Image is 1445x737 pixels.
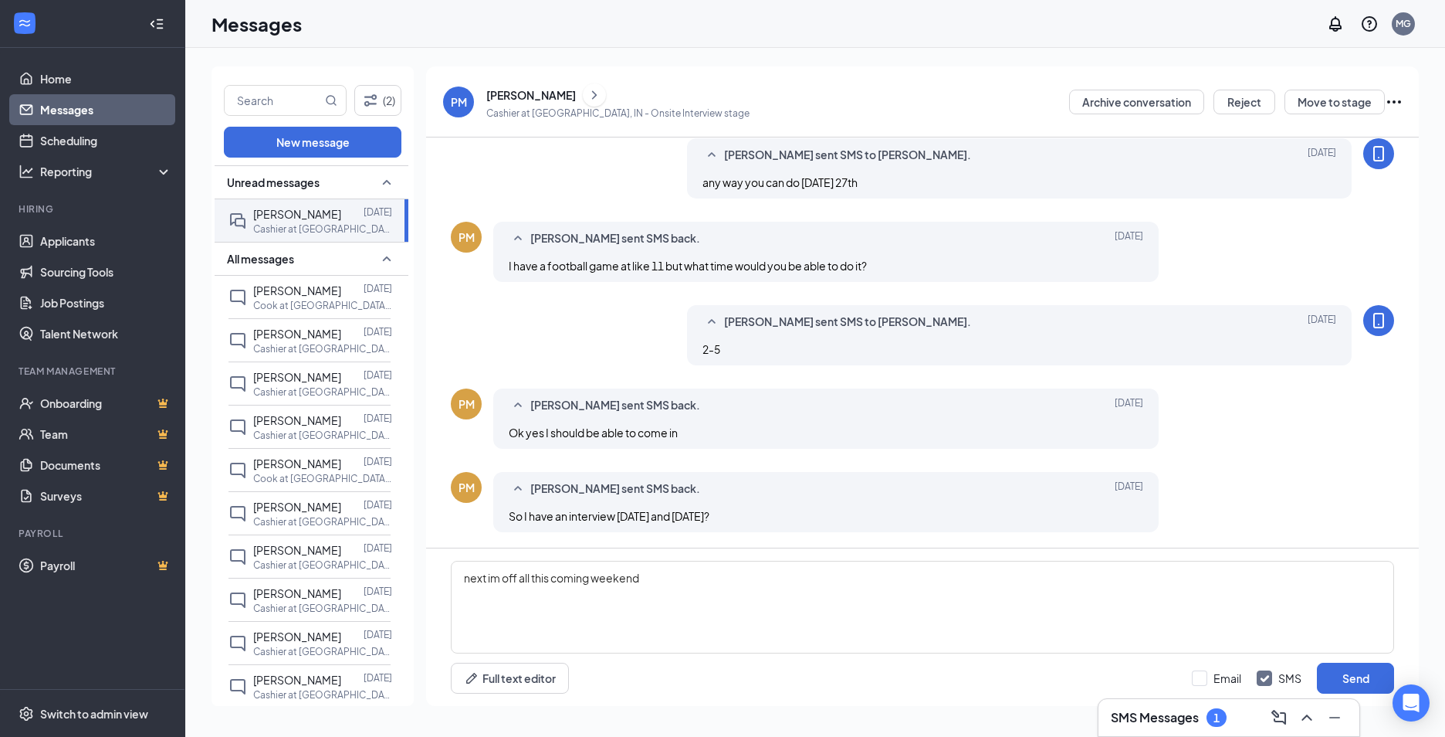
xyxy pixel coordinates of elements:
p: [DATE] [364,585,392,598]
svg: MobileSms [1369,144,1388,163]
button: New message [224,127,401,158]
p: [DATE] [364,542,392,555]
span: All messages [227,251,294,267]
p: [DATE] [364,368,392,382]
span: [PERSON_NAME] [253,586,341,600]
svg: ChatInactive [228,634,247,653]
span: 2-5 [702,342,720,356]
p: Cashier at [GEOGRAPHIC_DATA], [GEOGRAPHIC_DATA] [253,515,392,528]
svg: Settings [19,706,34,722]
a: DocumentsCrown [40,450,172,481]
svg: SmallChevronUp [702,146,721,165]
svg: SmallChevronUp [377,173,396,192]
p: [DATE] [364,671,392,684]
button: Send [1317,663,1394,694]
button: Archive conversation [1069,90,1204,114]
span: [PERSON_NAME] [253,630,341,644]
div: PM [459,396,475,412]
a: Job Postings [40,287,172,318]
span: [DATE] [1308,146,1336,165]
svg: Pen [464,671,479,686]
a: Talent Network [40,318,172,349]
span: [PERSON_NAME] sent SMS to [PERSON_NAME]. [724,313,971,331]
svg: SmallChevronUp [509,396,527,415]
p: [DATE] [364,455,392,468]
a: PayrollCrown [40,550,172,581]
svg: MagnifyingGlass [325,94,337,107]
p: Cashier at [GEOGRAPHIC_DATA], [GEOGRAPHIC_DATA] [253,688,392,701]
p: [DATE] [364,412,392,425]
svg: SmallChevronUp [509,480,527,498]
span: [DATE] [1115,229,1143,248]
p: [DATE] [364,325,392,338]
button: Reject [1213,90,1275,114]
svg: Analysis [19,164,34,179]
span: [PERSON_NAME] [253,370,341,384]
svg: ChatInactive [228,375,247,393]
svg: SmallChevronUp [377,250,396,268]
a: SurveysCrown [40,481,172,511]
p: [DATE] [364,282,392,295]
span: So I have an interview [DATE] and [DATE]? [509,509,709,523]
svg: ChatInactive [228,461,247,480]
svg: Collapse [149,16,164,32]
svg: ChatInactive [228,591,247,610]
button: ComposeMessage [1267,705,1291,730]
span: [DATE] [1115,396,1143,415]
span: [DATE] [1308,313,1336,331]
svg: Notifications [1326,15,1345,33]
div: Payroll [19,527,169,540]
svg: ChevronRight [587,86,602,104]
a: Applicants [40,226,172,256]
span: any way you can do [DATE] 27th [702,175,858,189]
p: Cashier at [GEOGRAPHIC_DATA], [GEOGRAPHIC_DATA] [253,559,392,572]
svg: SmallChevronUp [509,229,527,248]
div: PM [459,480,475,495]
textarea: next im off all this coming weekend [451,561,1394,654]
svg: SmallChevronUp [702,313,721,331]
p: [DATE] [364,628,392,641]
svg: Filter [361,91,380,110]
svg: ChatInactive [228,548,247,566]
svg: ChevronUp [1298,708,1316,727]
p: [DATE] [364,205,392,219]
span: [PERSON_NAME] sent SMS back. [530,396,700,415]
svg: MobileSms [1369,311,1388,330]
h3: SMS Messages [1111,709,1199,726]
svg: ChatInactive [228,288,247,307]
span: [PERSON_NAME] [253,207,341,221]
p: Cook at [GEOGRAPHIC_DATA], [GEOGRAPHIC_DATA] [253,472,392,485]
span: [PERSON_NAME] [253,500,341,514]
div: 1 [1213,712,1220,725]
a: Messages [40,94,172,125]
span: [PERSON_NAME] [253,413,341,427]
a: Sourcing Tools [40,256,172,287]
span: [PERSON_NAME] [253,284,341,297]
svg: ChatInactive [228,418,247,436]
p: Cashier at [GEOGRAPHIC_DATA], IN - Onsite Interview stage [486,107,750,120]
span: [PERSON_NAME] sent SMS to [PERSON_NAME]. [724,146,971,165]
span: I have a football game at like 11 but what time would you be able to do it? [509,259,867,273]
div: Reporting [40,164,173,179]
a: TeamCrown [40,419,172,450]
svg: Minimize [1325,708,1344,727]
button: ChevronUp [1294,705,1319,730]
button: Full text editorPen [451,663,569,694]
p: Cashier at [GEOGRAPHIC_DATA], [GEOGRAPHIC_DATA] [253,602,392,615]
a: OnboardingCrown [40,388,172,419]
div: [PERSON_NAME] [486,87,576,103]
p: Cashier at [GEOGRAPHIC_DATA], [GEOGRAPHIC_DATA] [253,429,392,442]
p: Cashier at [GEOGRAPHIC_DATA], [GEOGRAPHIC_DATA] [253,222,392,236]
p: Cashier at [GEOGRAPHIC_DATA], [GEOGRAPHIC_DATA] [253,385,392,399]
button: Move to stage [1284,90,1385,114]
svg: Ellipses [1385,93,1403,111]
h1: Messages [212,11,302,37]
span: [PERSON_NAME] [253,673,341,687]
svg: ChatInactive [228,678,247,696]
span: Ok yes I should be able to come in [509,426,678,440]
div: MG [1396,17,1411,30]
svg: QuestionInfo [1360,15,1379,33]
span: [PERSON_NAME] [253,327,341,341]
div: Team Management [19,365,169,378]
svg: DoubleChat [228,212,247,230]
